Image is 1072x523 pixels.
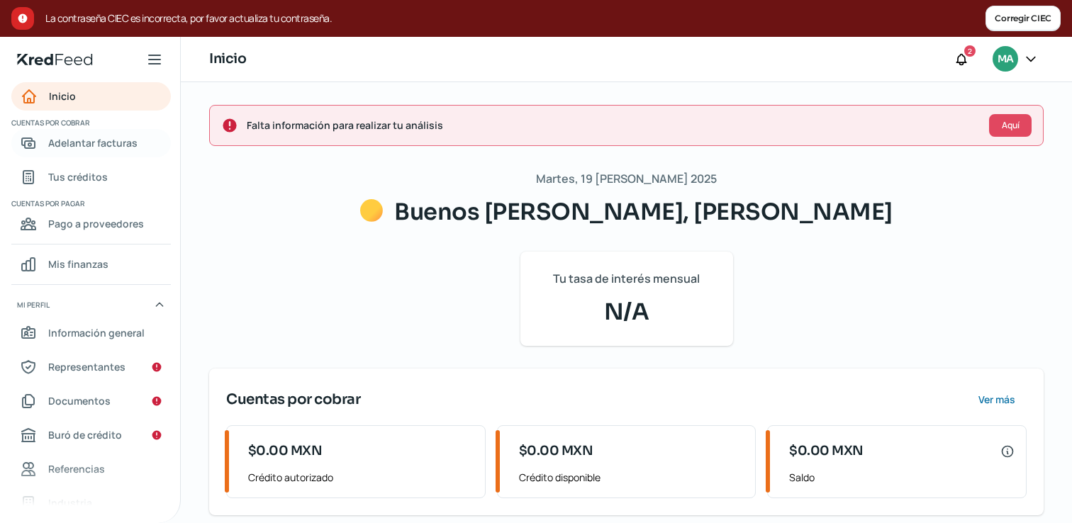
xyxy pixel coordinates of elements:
a: Representantes [11,353,171,381]
a: Industria [11,489,171,517]
span: Buró de crédito [48,426,122,444]
span: Cuentas por pagar [11,197,169,210]
span: Saldo [789,468,1015,486]
span: 2 [968,45,972,57]
span: Inicio [49,87,76,105]
a: Mis finanzas [11,250,171,279]
span: $0.00 MXN [519,442,593,461]
span: Cuentas por cobrar [226,389,360,410]
span: Aquí [1002,121,1020,130]
span: Industria [48,494,92,512]
span: Representantes [48,358,125,376]
span: Cuentas por cobrar [11,116,169,129]
a: Buró de crédito [11,421,171,449]
span: Crédito disponible [519,468,744,486]
span: Adelantar facturas [48,134,138,152]
a: Documentos [11,387,171,415]
h1: Inicio [209,49,246,69]
span: Tu tasa de interés mensual [553,269,700,289]
a: Adelantar facturas [11,129,171,157]
a: Tus créditos [11,163,171,191]
span: MA [998,51,1013,68]
button: Corregir CIEC [986,6,1061,31]
a: Referencias [11,455,171,483]
span: Información general [48,324,145,342]
span: Referencias [48,460,105,478]
span: La contraseña CIEC es incorrecta, por favor actualiza tu contraseña. [45,10,986,27]
span: Crédito autorizado [248,468,474,486]
a: Pago a proveedores [11,210,171,238]
span: Buenos [PERSON_NAME], [PERSON_NAME] [394,198,893,226]
button: Ver más [966,386,1027,414]
a: Información general [11,319,171,347]
span: Mi perfil [17,298,50,311]
span: Martes, 19 [PERSON_NAME] 2025 [536,169,717,189]
span: Pago a proveedores [48,215,144,232]
img: Saludos [360,199,383,222]
span: Documentos [48,392,111,410]
a: Inicio [11,82,171,111]
span: Ver más [978,395,1015,405]
span: N/A [537,295,716,329]
span: Mis finanzas [48,255,108,273]
span: $0.00 MXN [789,442,864,461]
span: Tus créditos [48,168,108,186]
span: $0.00 MXN [248,442,323,461]
span: Falta información para realizar tu análisis [247,116,978,134]
button: Aquí [989,114,1032,137]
